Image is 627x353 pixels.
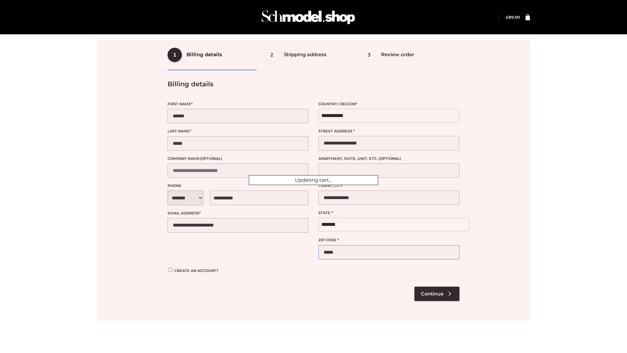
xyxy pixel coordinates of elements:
a: £89.00 [506,15,520,20]
div: Updating cart... [249,175,378,185]
span: £ [506,15,508,20]
img: Schmodel Admin 964 [259,4,357,30]
bdi: 89.00 [506,15,520,20]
